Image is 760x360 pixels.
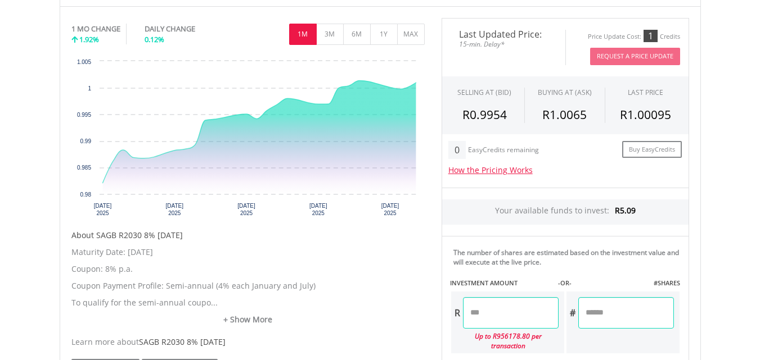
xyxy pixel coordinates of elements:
div: Chart. Highcharts interactive chart. [71,56,425,224]
text: 1.005 [77,59,91,65]
div: Your available funds to invest: [442,199,689,225]
span: R1.0065 [542,107,587,122]
div: LAST PRICE [628,88,663,97]
text: [DATE] 2025 [165,203,183,216]
svg: Interactive chart [71,56,425,224]
text: [DATE] 2025 [381,203,399,216]
div: The number of shares are estimated based on the investment value and will execute at the live price. [453,248,684,267]
label: #SHARES [654,279,680,288]
div: R [451,297,463,329]
text: [DATE] 2025 [237,203,255,216]
a: How the Pricing Works [448,165,533,175]
div: Up to R956178.80 per transaction [451,329,559,353]
div: SELLING AT (BID) [457,88,511,97]
span: BUYING AT (ASK) [538,88,592,97]
span: SAGB R2030 8% [DATE] [139,336,226,347]
a: + Show More [71,314,425,325]
span: R5.09 [615,205,636,216]
span: 15-min. Delay* [451,39,557,49]
span: 0.12% [145,34,164,44]
div: 1 MO CHANGE [71,24,120,34]
text: 0.98 [80,192,91,198]
div: Credits [660,33,680,41]
text: 1 [88,85,91,92]
text: 0.995 [77,112,91,118]
div: # [566,297,578,329]
p: To qualify for the semi-annual coupo... [71,297,425,308]
text: 0.99 [80,138,91,144]
div: Learn more about [71,336,425,348]
p: Coupon: 8% p.a. [71,263,425,275]
div: 0 [448,141,466,159]
text: 0.985 [77,165,91,171]
div: DAILY CHANGE [145,24,233,34]
label: -OR- [558,279,572,288]
text: [DATE] 2025 [93,203,111,216]
div: Price Update Cost: [588,33,641,41]
button: MAX [397,24,425,45]
text: [DATE] 2025 [309,203,327,216]
button: Request A Price Update [590,48,680,65]
button: 1Y [370,24,398,45]
div: EasyCredits remaining [468,146,539,156]
span: R0.9954 [462,107,507,122]
label: INVESTMENT AMOUNT [450,279,518,288]
div: 1 [644,30,658,42]
p: Maturity Date: [DATE] [71,247,425,258]
span: R1.00095 [620,107,671,122]
h5: About SAGB R2030 8% [DATE] [71,230,425,241]
button: 3M [316,24,344,45]
button: 6M [343,24,371,45]
button: 1M [289,24,317,45]
a: Buy EasyCredits [622,141,682,158]
span: 1.92% [79,34,99,44]
p: Coupon Payment Profile: Semi-annual (4% each January and July) [71,280,425,291]
span: Last Updated Price: [451,30,557,39]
